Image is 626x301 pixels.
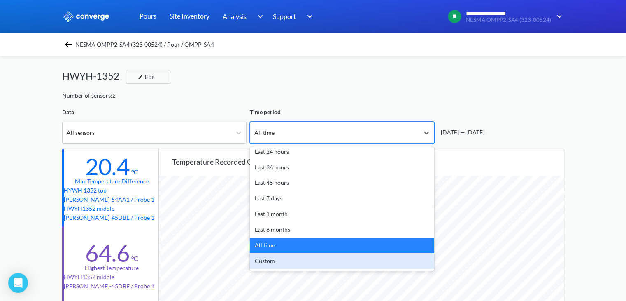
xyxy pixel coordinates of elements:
div: Edit [135,72,156,82]
div: Last 6 months [250,222,434,238]
div: Last 36 hours [250,160,434,175]
div: 64.6 [85,239,130,267]
img: downArrow.svg [551,12,564,21]
div: HWYH-1352 [62,68,126,84]
span: NESMA OMPP2-SA4 (323-00524) / Pour / OMPP-SA4 [75,39,214,50]
div: All sensors [67,128,95,137]
img: backspace.svg [64,40,74,49]
div: Last 48 hours [250,175,434,190]
div: [DATE] — [DATE] [438,128,484,137]
img: edit-icon.svg [138,75,143,80]
div: Open Intercom Messenger [8,273,28,293]
p: HWYH1352 middle [PERSON_NAME]-45DBE / Probe 1 [64,204,160,222]
span: NESMA OMPP2-SA4 (323-00524) [466,17,551,23]
div: Temperature recorded over time [172,156,564,167]
span: Analysis [223,11,247,21]
div: All time [254,128,275,137]
div: Number of sensors: 2 [62,91,116,100]
img: downArrow.svg [252,12,265,21]
img: logo_ewhite.svg [62,11,110,22]
div: Last 7 days [250,190,434,206]
div: Time period [250,108,434,117]
button: Edit [126,71,170,84]
div: Data [62,108,247,117]
div: 20.4 [85,153,130,181]
p: HWYH1352 middle [PERSON_NAME]-45DBE / Probe 1 [64,273,160,291]
span: Support [273,11,296,21]
div: Custom [250,253,434,269]
div: Max temperature difference [75,177,149,186]
div: Last 24 hours [250,144,434,160]
p: HYWH 1352 top [PERSON_NAME]-54AA1 / Probe 1 [64,186,160,204]
div: Last 1 month [250,206,434,222]
img: downArrow.svg [302,12,315,21]
div: Highest temperature [85,263,139,273]
div: All time [250,238,434,253]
